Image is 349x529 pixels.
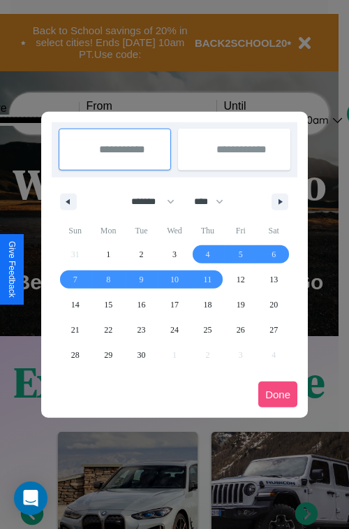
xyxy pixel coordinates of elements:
span: 26 [237,317,245,342]
button: 16 [125,292,158,317]
div: Give Feedback [7,241,17,298]
span: 14 [71,292,80,317]
span: Fri [224,219,257,242]
button: 27 [258,317,290,342]
span: 27 [269,317,278,342]
button: 28 [59,342,91,368]
button: 7 [59,267,91,292]
button: 11 [191,267,224,292]
button: 1 [91,242,124,267]
button: 17 [158,292,191,317]
span: 12 [237,267,245,292]
button: 5 [224,242,257,267]
span: Tue [125,219,158,242]
button: 3 [158,242,191,267]
span: 15 [104,292,112,317]
button: 26 [224,317,257,342]
span: 5 [239,242,243,267]
button: Done [258,382,297,407]
button: 18 [191,292,224,317]
span: 22 [104,317,112,342]
span: 7 [73,267,77,292]
span: 20 [269,292,278,317]
span: 28 [71,342,80,368]
button: 21 [59,317,91,342]
button: 23 [125,317,158,342]
span: 9 [140,267,144,292]
button: 10 [158,267,191,292]
span: 18 [203,292,211,317]
button: 13 [258,267,290,292]
button: 24 [158,317,191,342]
span: 29 [104,342,112,368]
span: 19 [237,292,245,317]
button: 2 [125,242,158,267]
span: 6 [272,242,276,267]
button: 6 [258,242,290,267]
button: 14 [59,292,91,317]
button: 4 [191,242,224,267]
span: Sun [59,219,91,242]
span: 8 [106,267,110,292]
span: 3 [172,242,177,267]
span: 2 [140,242,144,267]
span: 11 [204,267,212,292]
button: 25 [191,317,224,342]
span: 1 [106,242,110,267]
div: Open Intercom Messenger [14,481,47,515]
button: 12 [224,267,257,292]
span: 25 [203,317,211,342]
button: 9 [125,267,158,292]
span: 4 [205,242,209,267]
button: 22 [91,317,124,342]
span: Thu [191,219,224,242]
span: 10 [170,267,179,292]
button: 19 [224,292,257,317]
span: 13 [269,267,278,292]
button: 15 [91,292,124,317]
button: 29 [91,342,124,368]
span: 24 [170,317,179,342]
span: 30 [138,342,146,368]
span: Mon [91,219,124,242]
span: 23 [138,317,146,342]
button: 20 [258,292,290,317]
span: Sat [258,219,290,242]
button: 8 [91,267,124,292]
button: 30 [125,342,158,368]
span: Wed [158,219,191,242]
span: 17 [170,292,179,317]
span: 16 [138,292,146,317]
span: 21 [71,317,80,342]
